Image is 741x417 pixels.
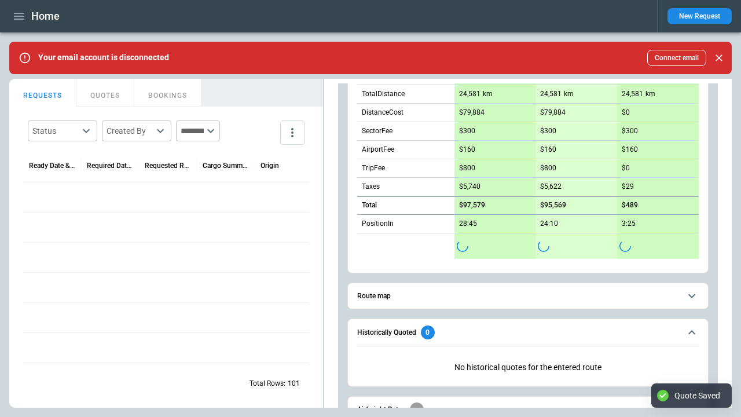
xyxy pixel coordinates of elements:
p: $79,884 [459,108,485,117]
p: 24,581 [540,90,562,98]
p: 24,581 [459,90,480,98]
p: Your email account is disconnected [38,53,169,63]
button: BOOKINGS [134,79,201,107]
p: $79,884 [540,108,566,117]
div: 0 [421,325,435,339]
p: $95,569 [540,201,566,210]
p: AirportFee [362,145,394,155]
p: $489 [622,201,638,210]
div: dismiss [711,45,727,71]
p: km [483,89,493,99]
h6: Total [362,202,377,209]
p: $300 [540,127,556,136]
p: $160 [540,145,556,154]
div: Quote Saved [674,390,720,401]
p: $5,740 [459,182,480,191]
p: Taxes [362,182,380,192]
h6: Route map [357,292,391,300]
p: TripFee [362,163,385,173]
p: 101 [288,379,300,389]
p: 24:10 [540,220,558,228]
p: km [564,89,574,99]
button: Close [711,50,727,66]
p: $29 [622,182,634,191]
h1: Home [31,9,60,23]
div: Required Date & Time (UTC) [87,162,133,170]
h6: Airfreight Rates [357,406,405,414]
p: $160 [459,145,475,154]
p: $5,622 [540,182,562,191]
p: km [645,89,655,99]
button: Historically Quoted0 [357,319,699,346]
p: 28:45 [459,220,477,228]
button: Route map [357,283,699,309]
h6: Historically Quoted [357,329,416,336]
button: REQUESTS [9,79,76,107]
p: 3:25 [622,220,636,228]
button: more [280,120,305,145]
p: Total Rows: [250,379,285,389]
p: SectorFee [362,126,392,136]
div: Cargo Summary [203,162,249,170]
div: Requested Route [145,162,191,170]
p: $97,579 [459,201,485,210]
p: $300 [622,127,638,136]
div: Origin [261,162,279,170]
button: QUOTES [76,79,134,107]
p: 24,581 [622,90,643,98]
p: $160 [622,145,638,154]
p: $0 [622,164,630,173]
p: DistanceCost [362,108,403,118]
div: Historically Quoted0 [357,353,699,382]
button: New Request [667,8,732,24]
p: $800 [540,164,556,173]
p: $0 [622,108,630,117]
p: TotalDistance [362,89,405,99]
p: $300 [459,127,475,136]
p: PositionIn [362,219,394,229]
p: $800 [459,164,475,173]
p: No historical quotes for the entered route [357,353,699,382]
div: Status [32,125,79,137]
div: Created By [107,125,153,137]
div: Ready Date & Time (UTC) [29,162,75,170]
button: Connect email [647,50,706,66]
